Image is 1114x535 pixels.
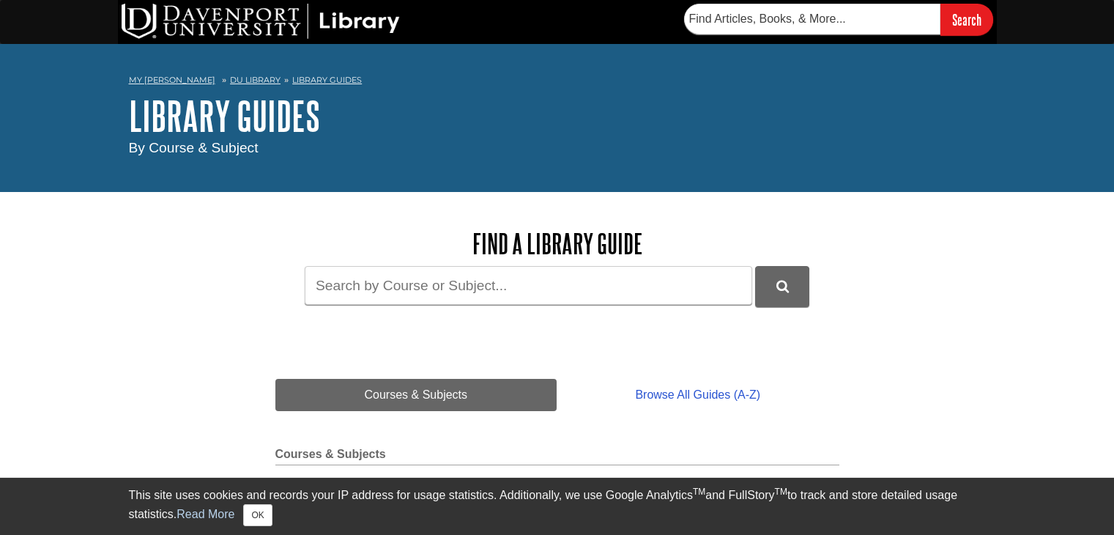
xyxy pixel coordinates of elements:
[305,266,752,305] input: Search by Course or Subject...
[177,508,234,520] a: Read More
[292,75,362,85] a: Library Guides
[129,70,986,94] nav: breadcrumb
[243,504,272,526] button: Close
[275,229,839,259] h2: Find a Library Guide
[129,74,215,86] a: My [PERSON_NAME]
[684,4,940,34] input: Find Articles, Books, & More...
[122,4,400,39] img: DU Library
[776,280,789,293] i: Search Library Guides
[684,4,993,35] form: Searches DU Library's articles, books, and more
[940,4,993,35] input: Search
[129,94,986,138] h1: Library Guides
[129,138,986,159] div: By Course & Subject
[775,487,787,497] sup: TM
[230,75,281,85] a: DU Library
[275,379,557,411] a: Courses & Subjects
[129,487,986,526] div: This site uses cookies and records your IP address for usage statistics. Additionally, we use Goo...
[693,487,705,497] sup: TM
[557,379,839,411] a: Browse All Guides (A-Z)
[275,448,839,465] h2: Courses & Subjects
